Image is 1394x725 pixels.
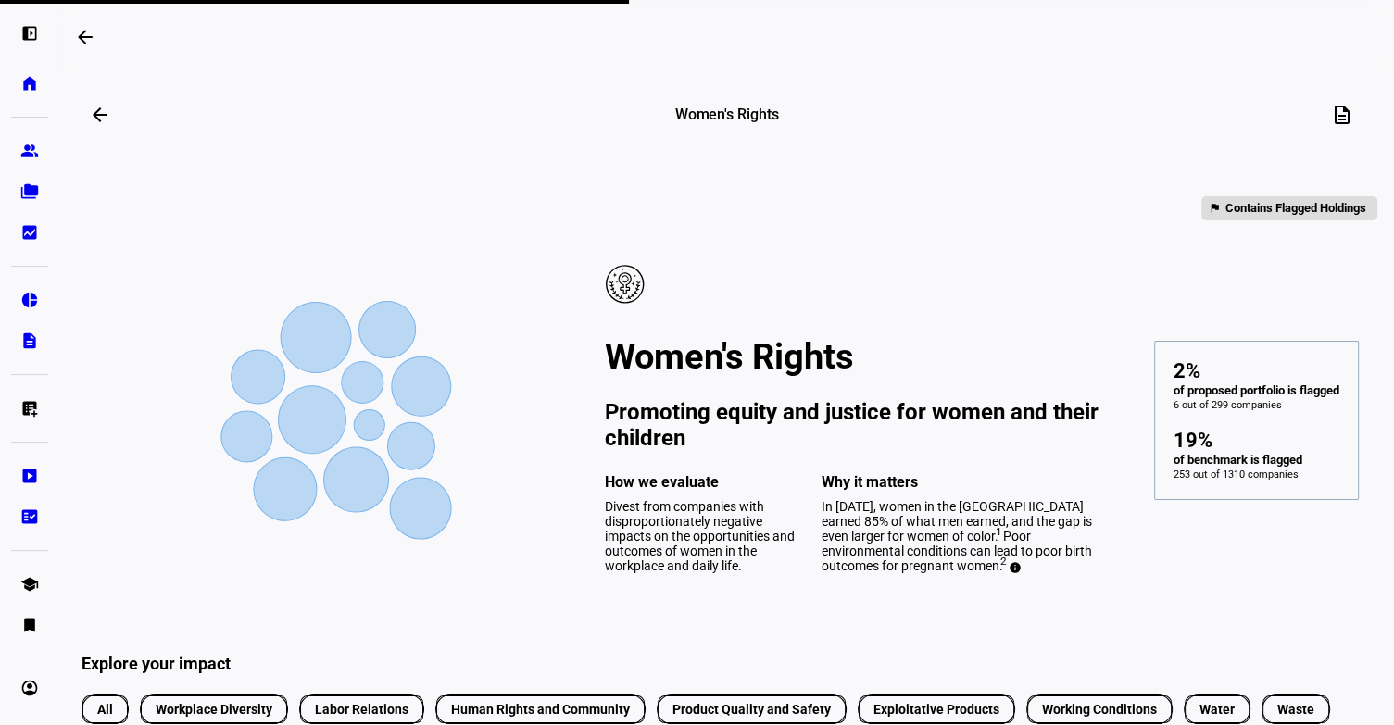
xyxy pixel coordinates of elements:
eth-mat-symbol: bid_landscape [20,223,39,242]
a: description [11,322,48,359]
eth-mat-symbol: slideshow [20,467,39,485]
span: Exploitative Products [873,700,999,719]
a: fact_check [11,498,48,535]
eth-mat-symbol: description [20,331,39,350]
span: Waste [1277,700,1314,719]
span: In [DATE], women in the [GEOGRAPHIC_DATA] earned 85% of what men earned, and the gap is even larg... [822,499,1092,573]
div: Women's Rights [512,104,942,126]
span: Divest from companies with disproportionately negative impacts on the opportunities and outcomes ... [605,499,795,573]
a: bid_landscape [11,214,48,251]
eth-mat-symbol: folder_copy [20,182,39,201]
sup: 1 [996,525,1002,538]
div: of benchmark is flagged [1174,452,1339,469]
mat-icon: flag [1209,198,1221,219]
mat-icon: info [1009,558,1031,581]
a: folder_copy [11,173,48,210]
div: Why it matters [822,473,1113,492]
eth-mat-symbol: fact_check [20,507,39,526]
div: 6 out of 299 companies [1174,399,1339,411]
h1: Women's Rights [605,336,1114,377]
span: Contains Flagged Holdings [1225,198,1366,219]
span: Human Rights and Community [451,700,630,719]
div: 253 out of 1310 companies [1174,469,1339,481]
a: home [11,65,48,102]
eth-mat-symbol: school [20,575,39,594]
span: Water [1199,700,1235,719]
mat-icon: arrow_back [89,104,111,126]
eth-mat-symbol: bookmark [20,616,39,634]
eth-mat-symbol: pie_chart [20,291,39,309]
eth-mat-symbol: list_alt_add [20,399,39,418]
div: How we evaluate [605,473,799,492]
a: slideshow [11,457,48,494]
span: All [97,700,113,719]
h3: Promoting equity and justice for women and their children [605,399,1114,451]
span: Product Quality and Safety [672,700,831,719]
span: Workplace Diversity [156,700,272,719]
div: Explore your impact [82,620,1377,673]
div: of proposed portfolio is flagged [1174,382,1339,399]
eth-mat-symbol: group [20,142,39,160]
div: 19% [1174,430,1339,452]
a: pie_chart [11,281,48,319]
mat-icon: arrow_backwards [74,26,96,48]
eth-mat-symbol: account_circle [20,679,39,697]
span: Working Conditions [1042,700,1157,719]
sup: 2 [1000,555,1007,568]
div: 2% [1174,360,1339,382]
mat-icon: description [1331,104,1353,126]
eth-mat-symbol: left_panel_open [20,24,39,43]
a: group [11,132,48,169]
span: Labor Relations [315,700,408,719]
eth-mat-symbol: home [20,74,39,93]
img: Pillar icon [605,264,645,304]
